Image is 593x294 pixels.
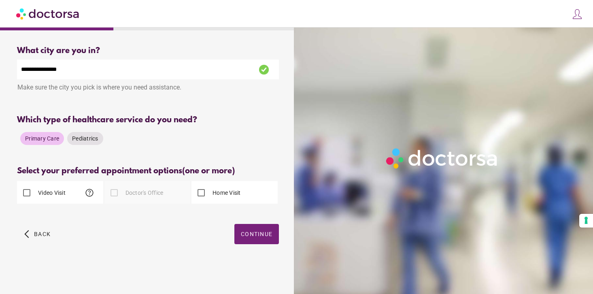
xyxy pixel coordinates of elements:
[234,224,279,244] button: Continue
[124,189,164,197] label: Doctor's Office
[25,135,59,142] span: Primary Care
[182,166,235,176] span: (one or more)
[17,79,279,97] div: Make sure the city you pick is where you need assistance.
[72,135,98,142] span: Pediatrics
[36,189,66,197] label: Video Visit
[16,4,80,23] img: Doctorsa.com
[241,231,272,237] span: Continue
[17,115,279,125] div: Which type of healthcare service do you need?
[211,189,241,197] label: Home Visit
[85,188,94,198] span: help
[572,9,583,20] img: icons8-customer-100.png
[34,231,51,237] span: Back
[17,46,279,55] div: What city are you in?
[21,224,54,244] button: arrow_back_ios Back
[17,166,279,176] div: Select your preferred appointment options
[579,214,593,228] button: Your consent preferences for tracking technologies
[383,145,502,171] img: Logo-Doctorsa-trans-White-partial-flat.png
